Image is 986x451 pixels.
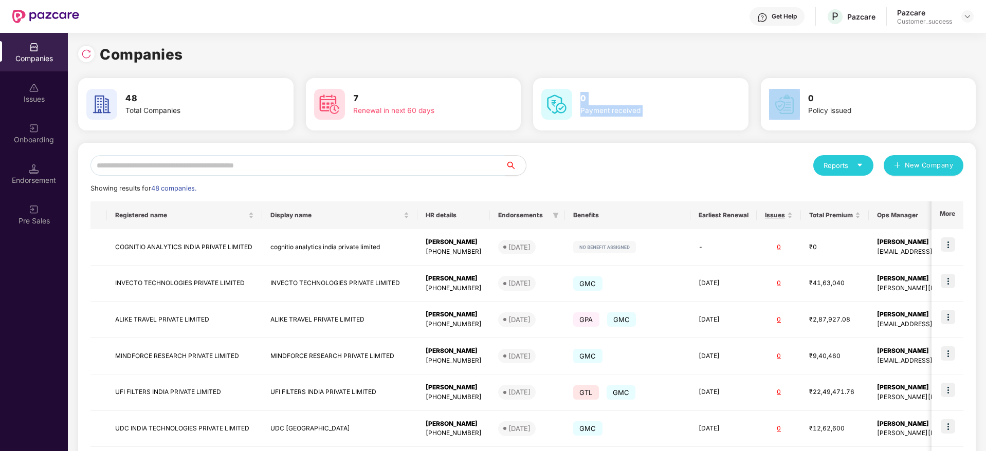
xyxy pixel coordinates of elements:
[107,229,262,266] td: COGNITIO ANALYTICS INDIA PRIVATE LIMITED
[353,92,483,105] h3: 7
[690,229,757,266] td: -
[941,346,955,361] img: icon
[809,351,861,361] div: ₹9,40,460
[551,209,561,221] span: filter
[426,237,482,247] div: [PERSON_NAME]
[690,411,757,447] td: [DATE]
[262,302,417,338] td: ALIKE TRAVEL PRIVATE LIMITED
[125,105,255,117] div: Total Companies
[607,385,636,400] span: GMC
[905,160,954,171] span: New Company
[29,83,39,93] img: svg+xml;base64,PHN2ZyBpZD0iSXNzdWVzX2Rpc2FibGVkIiB4bWxucz0iaHR0cDovL3d3dy53My5vcmcvMjAwMC9zdmciIH...
[932,201,963,229] th: More
[772,12,797,21] div: Get Help
[508,278,531,288] div: [DATE]
[856,162,863,168] span: caret-down
[262,201,417,229] th: Display name
[29,123,39,134] img: svg+xml;base64,PHN2ZyB3aWR0aD0iMjAiIGhlaWdodD0iMjAiIHZpZXdCb3g9IjAgMCAyMCAyMCIgZmlsbD0ibm9uZSIgeG...
[426,383,482,392] div: [PERSON_NAME]
[107,302,262,338] td: ALIKE TRAVEL PRIVATE LIMITED
[894,162,901,170] span: plus
[29,164,39,174] img: svg+xml;base64,PHN2ZyB3aWR0aD0iMTQuNSIgaGVpZ2h0PSIxNC41IiB2aWV3Qm94PSIwIDAgMTYgMTYiIGZpbGw9Im5vbm...
[690,201,757,229] th: Earliest Renewal
[824,160,863,171] div: Reports
[765,242,793,252] div: 0
[426,310,482,320] div: [PERSON_NAME]
[262,374,417,411] td: UFI FILTERS INDIA PRIVATE LIMITED
[573,385,599,400] span: GTL
[690,374,757,411] td: [DATE]
[573,276,602,291] span: GMC
[426,320,482,329] div: [PHONE_NUMBER]
[580,105,710,117] div: Payment received
[808,105,938,117] div: Policy issued
[963,12,972,21] img: svg+xml;base64,PHN2ZyBpZD0iRHJvcGRvd24tMzJ4MzIiIHhtbG5zPSJodHRwOi8vd3d3LnczLm9yZy8yMDAwL3N2ZyIgd2...
[81,49,92,59] img: svg+xml;base64,PHN2ZyBpZD0iUmVsb2FkLTMyeDMyIiB4bWxucz0iaHR0cDovL3d3dy53My5vcmcvMjAwMC9zdmciIHdpZH...
[353,105,483,117] div: Renewal in next 60 days
[941,419,955,434] img: icon
[690,338,757,374] td: [DATE]
[941,274,955,288] img: icon
[757,12,768,23] img: svg+xml;base64,PHN2ZyBpZD0iSGVscC0zMngzMiIgeG1sbnM9Imh0dHA6Ly93d3cudzMub3JnLzIwMDAvc3ZnIiB3aWR0aD...
[809,387,861,397] div: ₹22,49,471.76
[765,315,793,325] div: 0
[690,302,757,338] td: [DATE]
[897,8,952,17] div: Pazcare
[508,351,531,361] div: [DATE]
[426,428,482,438] div: [PHONE_NUMBER]
[541,89,572,120] img: svg+xml;base64,PHN2ZyB4bWxucz0iaHR0cDovL3d3dy53My5vcmcvMjAwMC9zdmciIHdpZHRoPSI2MCIgaGVpZ2h0PSI2MC...
[426,284,482,293] div: [PHONE_NUMBER]
[426,274,482,284] div: [PERSON_NAME]
[125,92,255,105] h3: 48
[262,266,417,302] td: INVECTO TECHNOLOGIES PRIVATE LIMITED
[765,278,793,288] div: 0
[765,424,793,434] div: 0
[573,421,602,436] span: GMC
[765,211,785,219] span: Issues
[553,212,559,218] span: filter
[809,211,853,219] span: Total Premium
[498,211,549,219] span: Endorsements
[107,201,262,229] th: Registered name
[508,242,531,252] div: [DATE]
[847,12,875,22] div: Pazcare
[115,211,246,219] span: Registered name
[270,211,401,219] span: Display name
[426,356,482,366] div: [PHONE_NUMBER]
[262,229,417,266] td: cognitio analytics india private limited
[426,392,482,402] div: [PHONE_NUMBER]
[107,411,262,447] td: UDC INDIA TECHNOLOGIES PRIVATE LIMITED
[573,312,599,327] span: GPA
[941,383,955,397] img: icon
[801,201,869,229] th: Total Premium
[107,374,262,411] td: UFI FILTERS INDIA PRIVATE LIMITED
[505,155,526,176] button: search
[314,89,345,120] img: svg+xml;base64,PHN2ZyB4bWxucz0iaHR0cDovL3d3dy53My5vcmcvMjAwMC9zdmciIHdpZHRoPSI2MCIgaGVpZ2h0PSI2MC...
[100,43,183,66] h1: Companies
[832,10,838,23] span: P
[809,424,861,434] div: ₹12,62,600
[505,161,526,170] span: search
[426,419,482,429] div: [PERSON_NAME]
[508,314,531,325] div: [DATE]
[262,338,417,374] td: MINDFORCE RESEARCH PRIVATE LIMITED
[765,351,793,361] div: 0
[809,242,861,252] div: ₹0
[941,237,955,252] img: icon
[151,184,196,192] span: 48 companies.
[809,315,861,325] div: ₹2,87,927.08
[426,247,482,257] div: [PHONE_NUMBER]
[426,346,482,356] div: [PERSON_NAME]
[262,411,417,447] td: UDC [GEOGRAPHIC_DATA]
[809,278,861,288] div: ₹41,63,040
[86,89,117,120] img: svg+xml;base64,PHN2ZyB4bWxucz0iaHR0cDovL3d3dy53My5vcmcvMjAwMC9zdmciIHdpZHRoPSI2MCIgaGVpZ2h0PSI2MC...
[897,17,952,26] div: Customer_success
[607,312,636,327] span: GMC
[765,387,793,397] div: 0
[29,204,39,215] img: svg+xml;base64,PHN2ZyB3aWR0aD0iMjAiIGhlaWdodD0iMjAiIHZpZXdCb3g9IjAgMCAyMCAyMCIgZmlsbD0ibm9uZSIgeG...
[690,266,757,302] td: [DATE]
[941,310,955,324] img: icon
[573,349,602,363] span: GMC
[808,92,938,105] h3: 0
[565,201,690,229] th: Benefits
